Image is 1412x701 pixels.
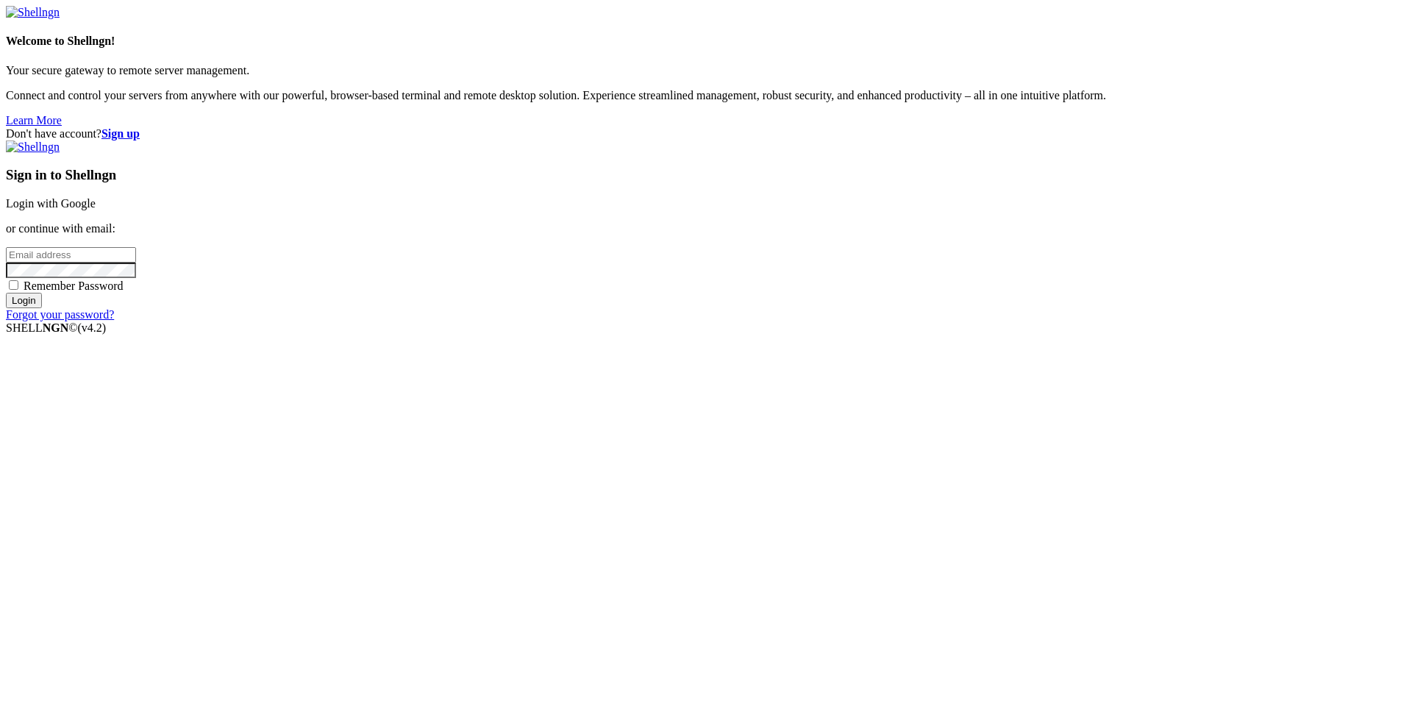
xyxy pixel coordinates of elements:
[6,197,96,210] a: Login with Google
[24,280,124,292] span: Remember Password
[6,167,1406,183] h3: Sign in to Shellngn
[6,308,114,321] a: Forgot your password?
[6,293,42,308] input: Login
[43,321,69,334] b: NGN
[6,6,60,19] img: Shellngn
[78,321,107,334] span: 4.2.0
[6,127,1406,140] div: Don't have account?
[6,247,136,263] input: Email address
[9,280,18,290] input: Remember Password
[6,140,60,154] img: Shellngn
[6,321,106,334] span: SHELL ©
[6,64,1406,77] p: Your secure gateway to remote server management.
[101,127,140,140] a: Sign up
[6,89,1406,102] p: Connect and control your servers from anywhere with our powerful, browser-based terminal and remo...
[6,35,1406,48] h4: Welcome to Shellngn!
[6,114,62,127] a: Learn More
[6,222,1406,235] p: or continue with email:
